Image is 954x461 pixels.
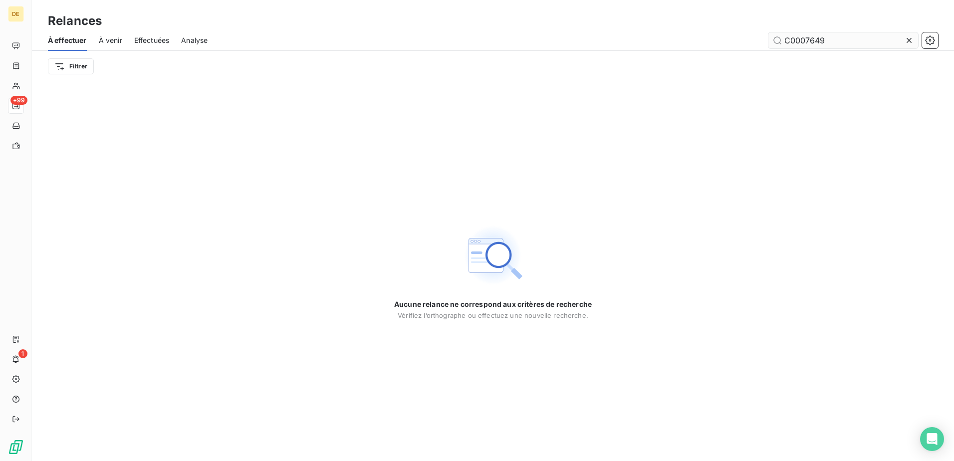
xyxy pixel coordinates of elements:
span: À effectuer [48,35,87,45]
div: Open Intercom Messenger [920,427,944,451]
div: DE [8,6,24,22]
img: Empty state [461,224,525,287]
span: +99 [10,96,27,105]
span: Analyse [181,35,208,45]
input: Rechercher [768,32,918,48]
span: 1 [18,349,27,358]
h3: Relances [48,12,102,30]
span: Effectuées [134,35,170,45]
img: Logo LeanPay [8,439,24,455]
button: Filtrer [48,58,94,74]
span: À venir [99,35,122,45]
span: Aucune relance ne correspond aux critères de recherche [394,299,592,309]
span: Vérifiez l’orthographe ou effectuez une nouvelle recherche. [398,311,588,319]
